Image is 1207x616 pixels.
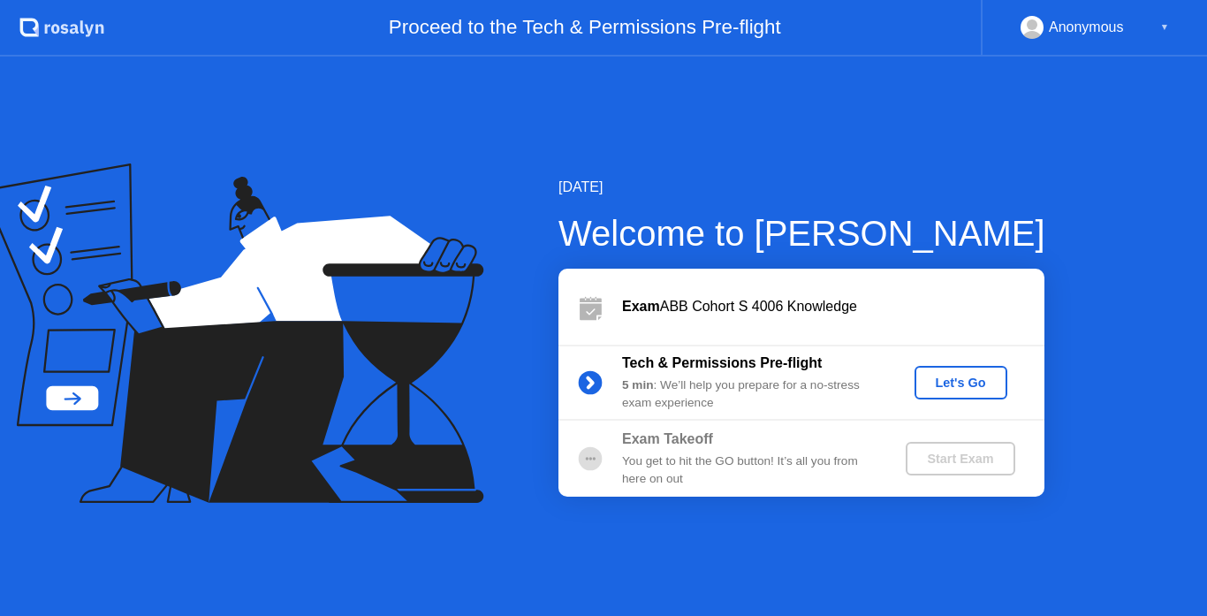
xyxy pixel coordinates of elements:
[906,442,1014,475] button: Start Exam
[913,452,1007,466] div: Start Exam
[915,366,1007,399] button: Let's Go
[622,355,822,370] b: Tech & Permissions Pre-flight
[558,177,1045,198] div: [DATE]
[1049,16,1124,39] div: Anonymous
[622,431,713,446] b: Exam Takeoff
[622,378,654,392] b: 5 min
[558,207,1045,260] div: Welcome to [PERSON_NAME]
[622,299,660,314] b: Exam
[922,376,1000,390] div: Let's Go
[622,376,877,413] div: : We’ll help you prepare for a no-stress exam experience
[622,452,877,489] div: You get to hit the GO button! It’s all you from here on out
[622,296,1044,317] div: ABB Cohort S 4006 Knowledge
[1160,16,1169,39] div: ▼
